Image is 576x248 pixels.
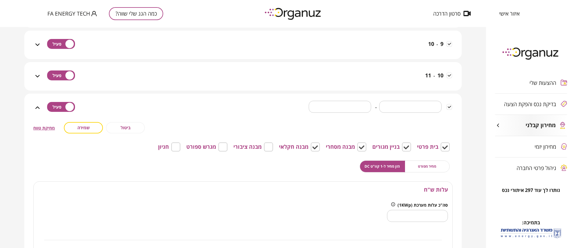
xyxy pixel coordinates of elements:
[499,10,520,16] span: איזור אישי
[233,144,262,150] span: מבנה ציבורי
[121,125,130,130] span: ביטול
[418,163,436,169] span: מחיר מפורט
[495,72,567,93] button: ההצעות שלי
[375,104,377,110] span: -
[33,125,55,130] button: מחיקת טווח
[526,122,556,129] span: מחירון קבלני
[490,10,529,16] button: איזור אישי
[437,72,443,79] span: 10
[47,10,97,17] button: FA ENERGY TECH
[428,40,434,47] span: 10
[433,10,460,16] span: סרטון הדרכה
[495,94,567,115] button: בדיקת נכס והפקת הצעה
[397,202,448,208] span: סה"כ עלות מערכת (1KWp)
[433,73,435,79] span: -
[495,157,567,178] button: ניהול פרטי החברה
[529,80,556,86] span: ההצעות שלי
[106,122,145,133] button: ביטול
[186,144,216,150] span: מגרש ספורט
[260,5,326,22] img: logo
[33,31,453,59] div: 9-10
[64,122,103,133] button: שמירה
[425,72,431,79] span: 11
[158,144,169,150] span: חניון
[33,94,453,122] div: -
[372,144,400,150] span: בניין מגורים
[504,101,556,107] span: בדיקת נכס והפקת הצעה
[47,10,90,16] span: FA ENERGY TECH
[360,160,405,172] button: הזן מחיר ל-1 קוו"ט DC
[109,7,163,20] button: כמה הגג שלי שווה?
[440,40,443,47] span: 9
[405,160,450,172] button: מחיר מפורט
[424,186,448,193] span: עלות ש"ח
[424,10,480,16] button: סרטון הדרכה
[498,45,564,61] img: logo
[279,144,308,150] span: מבנה חקלאי
[517,165,556,171] span: ניהול פרטי החברה
[364,163,400,169] span: הזן מחיר ל-1 קוו"ט DC
[502,187,560,193] span: נותרו לך עוד 297 איתורי נכס
[326,144,355,150] span: מבנה מסחרי
[495,115,567,136] button: מחירון קבלני
[417,144,438,150] span: בית פרטי
[33,62,453,91] div: 10-11
[499,226,562,240] img: לוגו משרד האנרגיה
[77,125,90,130] span: שמירה
[522,219,540,226] span: בתמיכה:
[436,41,438,47] span: -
